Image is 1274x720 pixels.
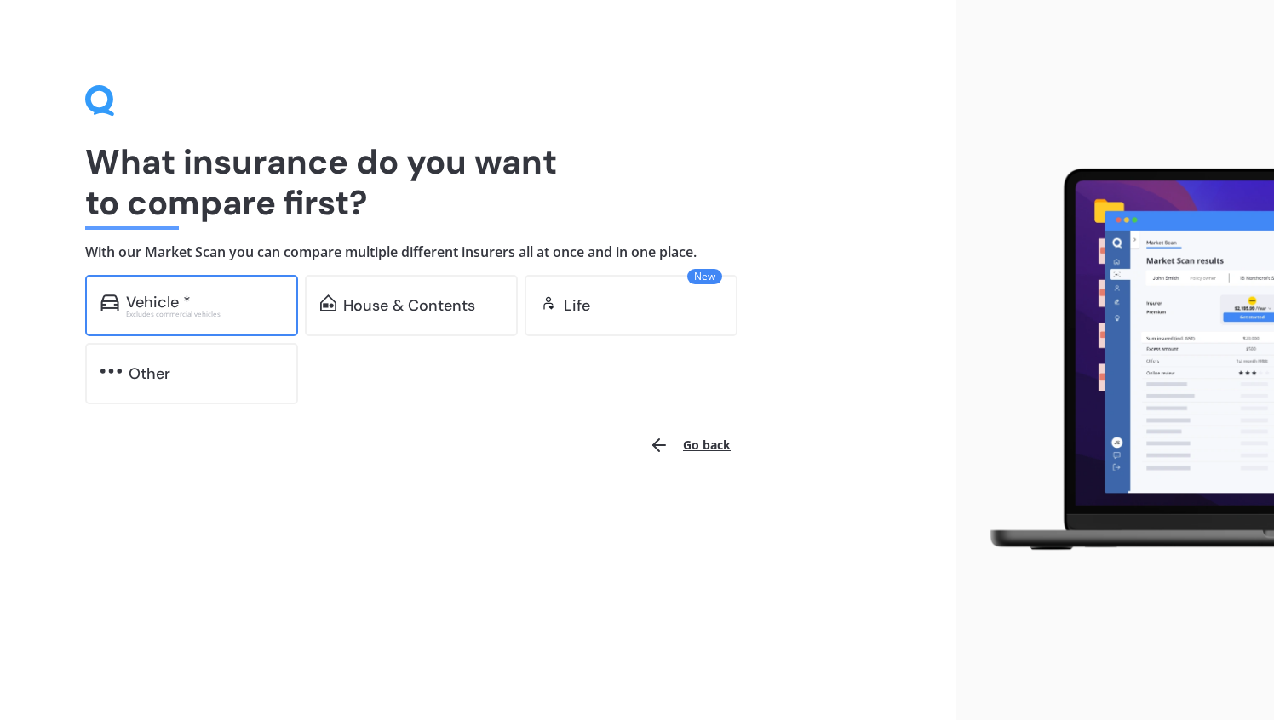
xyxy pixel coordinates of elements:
[969,160,1274,560] img: laptop.webp
[126,294,191,311] div: Vehicle *
[343,297,475,314] div: House & Contents
[320,294,336,311] img: home-and-contents.b802091223b8502ef2dd.svg
[564,297,590,314] div: Life
[85,243,870,261] h4: With our Market Scan you can compare multiple different insurers all at once and in one place.
[100,363,122,380] img: other.81dba5aafe580aa69f38.svg
[687,269,722,284] span: New
[129,365,170,382] div: Other
[85,141,870,223] h1: What insurance do you want to compare first?
[100,294,119,311] img: car.f15378c7a67c060ca3f3.svg
[540,294,557,311] img: life.f720d6a2d7cdcd3ad642.svg
[639,425,741,466] button: Go back
[126,311,283,317] div: Excludes commercial vehicles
